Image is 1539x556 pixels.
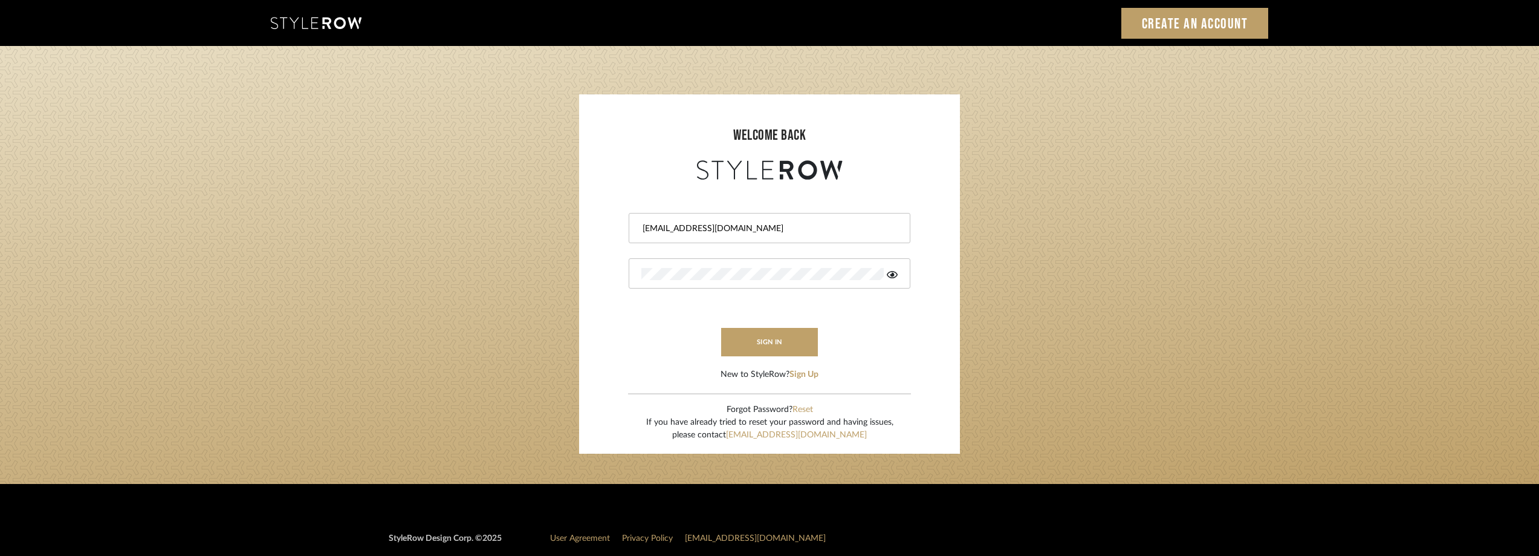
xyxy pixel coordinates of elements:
[646,416,893,442] div: If you have already tried to reset your password and having issues, please contact
[550,534,610,543] a: User Agreement
[646,404,893,416] div: Forgot Password?
[622,534,673,543] a: Privacy Policy
[1121,8,1269,39] a: Create an Account
[641,223,895,235] input: Email Address
[726,431,867,439] a: [EMAIL_ADDRESS][DOMAIN_NAME]
[789,368,818,381] button: Sign Up
[389,532,502,555] div: StyleRow Design Corp. ©2025
[591,125,948,146] div: welcome back
[721,368,818,381] div: New to StyleRow?
[685,534,826,543] a: [EMAIL_ADDRESS][DOMAIN_NAME]
[721,328,818,356] button: sign in
[792,404,813,416] button: Reset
